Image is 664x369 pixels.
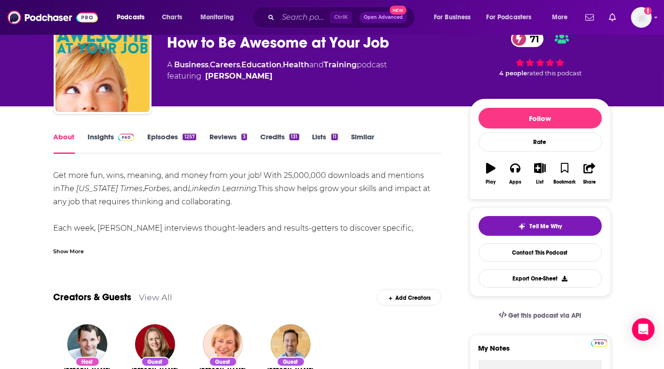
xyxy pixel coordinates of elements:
a: Contact This Podcast [479,243,602,262]
span: Ctrl K [330,11,352,24]
div: Add Creators [377,289,441,305]
label: My Notes [479,344,602,360]
span: Monitoring [200,11,234,24]
a: Reviews3 [209,132,247,154]
div: 71 4 peoplerated this podcast [470,24,611,83]
div: Play [486,179,496,185]
img: Vanessa Bohns [135,324,175,364]
a: Business [175,60,209,69]
button: open menu [545,10,580,25]
span: Tell Me Why [529,223,562,230]
a: Creators & Guests [54,291,132,303]
span: Logged in as megcassidy [631,7,652,28]
a: Episodes1257 [147,132,196,154]
em: Linkedin Learning. [188,184,258,193]
img: User Profile [631,7,652,28]
span: More [552,11,568,24]
div: A podcast [168,59,387,82]
button: List [528,157,552,191]
a: Training [324,60,357,69]
span: 71 [520,31,544,47]
a: 71 [511,31,544,47]
button: open menu [194,10,246,25]
button: Bookmark [552,157,577,191]
a: Health [283,60,310,69]
button: Share [577,157,601,191]
em: Forbes [144,184,170,193]
a: Show notifications dropdown [605,9,620,25]
a: Similar [351,132,374,154]
div: 131 [289,134,299,140]
img: Podchaser Pro [118,134,135,141]
span: For Podcasters [487,11,532,24]
div: Apps [509,179,521,185]
div: Bookmark [553,179,576,185]
img: How to Be Awesome at Your Job [56,18,150,112]
button: open menu [480,10,545,25]
em: The [US_STATE] Times [61,184,143,193]
button: open menu [427,10,483,25]
div: Open Intercom Messenger [632,318,655,341]
span: Get this podcast via API [508,312,581,320]
span: New [390,6,407,15]
img: Podchaser - Follow, Share and Rate Podcasts [8,8,98,26]
button: open menu [110,10,157,25]
img: tell me why sparkle [518,223,526,230]
a: Pro website [591,338,608,347]
a: Careers [210,60,240,69]
div: Share [583,179,596,185]
a: View All [139,292,173,302]
button: Play [479,157,503,191]
a: Credits131 [260,132,299,154]
img: Mike Zani [271,324,311,364]
div: List [536,179,544,185]
a: Charts [156,10,188,25]
a: Get this podcast via API [491,304,589,327]
a: Lists11 [312,132,338,154]
div: Rate [479,132,602,152]
div: Get more fun, wins, meaning, and money from your job! With 25,000,000 downloads and mentions in ,... [54,169,442,327]
a: InsightsPodchaser Pro [88,132,135,154]
span: , [240,60,242,69]
span: 4 people [500,70,528,77]
span: Open Advanced [364,15,403,20]
div: Guest [141,357,169,367]
div: 3 [241,134,247,140]
button: Export One-Sheet [479,269,602,288]
a: About [54,132,75,154]
span: For Business [434,11,471,24]
button: Open AdvancedNew [360,12,407,23]
span: , [209,60,210,69]
button: Follow [479,108,602,128]
a: Pete Mockaitis [206,71,273,82]
div: 11 [331,134,338,140]
a: Education [242,60,282,69]
span: rated this podcast [528,70,582,77]
input: Search podcasts, credits, & more... [278,10,330,25]
img: Podchaser Pro [591,339,608,347]
div: Guest [209,357,237,367]
span: featuring [168,71,387,82]
button: Show profile menu [631,7,652,28]
span: Podcasts [117,11,144,24]
button: Apps [503,157,528,191]
span: , [282,60,283,69]
img: Lynn Robinson [203,324,243,364]
a: Show notifications dropdown [582,9,598,25]
div: Search podcasts, credits, & more... [261,7,424,28]
div: 1257 [183,134,196,140]
span: Charts [162,11,182,24]
span: and [310,60,324,69]
div: Guest [277,357,305,367]
button: tell me why sparkleTell Me Why [479,216,602,236]
img: Pete Mockaitis [67,324,107,364]
svg: Add a profile image [644,7,652,15]
div: Host [75,357,100,367]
